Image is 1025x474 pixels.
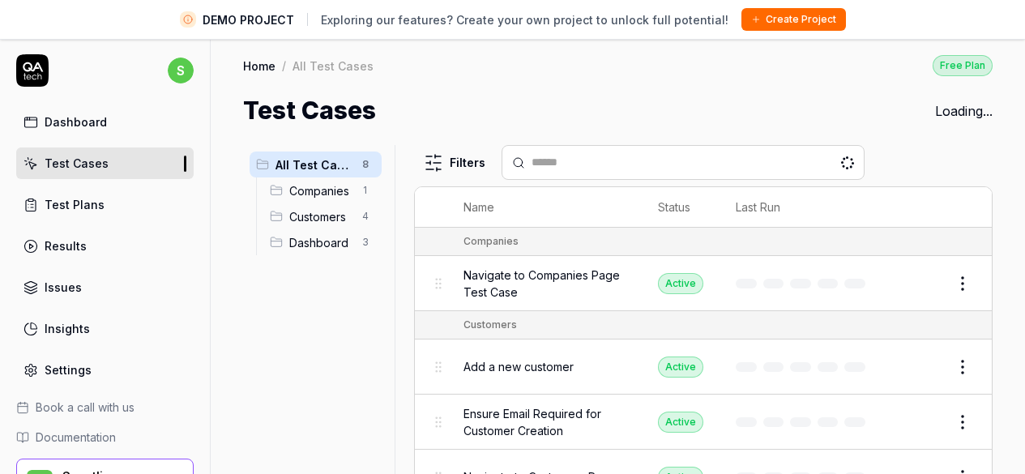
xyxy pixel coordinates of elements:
[415,256,992,311] tr: Navigate to Companies Page Test CaseActive
[243,58,275,74] a: Home
[36,399,135,416] span: Book a call with us
[45,196,105,213] div: Test Plans
[289,182,352,199] span: Companies
[45,155,109,172] div: Test Cases
[293,58,374,74] div: All Test Cases
[16,354,194,386] a: Settings
[16,230,194,262] a: Results
[321,11,728,28] span: Exploring our features? Create your own project to unlock full potential!
[45,113,107,130] div: Dashboard
[203,11,294,28] span: DEMO PROJECT
[282,58,286,74] div: /
[168,58,194,83] span: s
[356,233,375,252] span: 3
[45,320,90,337] div: Insights
[658,357,703,378] div: Active
[414,147,495,179] button: Filters
[356,181,375,200] span: 1
[642,187,720,228] th: Status
[45,361,92,378] div: Settings
[741,8,846,31] button: Create Project
[933,55,993,76] div: Free Plan
[935,101,993,121] div: Loading...
[263,229,382,255] div: Drag to reorderDashboard3
[447,187,642,228] th: Name
[289,234,352,251] span: Dashboard
[16,429,194,446] a: Documentation
[16,106,194,138] a: Dashboard
[45,237,87,254] div: Results
[463,405,626,439] span: Ensure Email Required for Customer Creation
[16,313,194,344] a: Insights
[356,207,375,226] span: 4
[463,267,626,301] span: Navigate to Companies Page Test Case
[263,203,382,229] div: Drag to reorderCustomers4
[415,395,992,450] tr: Ensure Email Required for Customer CreationActive
[16,189,194,220] a: Test Plans
[463,358,574,375] span: Add a new customer
[356,155,375,174] span: 8
[263,177,382,203] div: Drag to reorderCompanies1
[275,156,352,173] span: All Test Cases
[289,208,352,225] span: Customers
[658,412,703,433] div: Active
[415,339,992,395] tr: Add a new customerActive
[463,318,517,332] div: Customers
[36,429,116,446] span: Documentation
[16,271,194,303] a: Issues
[658,273,703,294] div: Active
[45,279,82,296] div: Issues
[16,147,194,179] a: Test Cases
[720,187,888,228] th: Last Run
[933,54,993,76] a: Free Plan
[168,54,194,87] button: s
[463,234,519,249] div: Companies
[16,399,194,416] a: Book a call with us
[243,92,376,129] h1: Test Cases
